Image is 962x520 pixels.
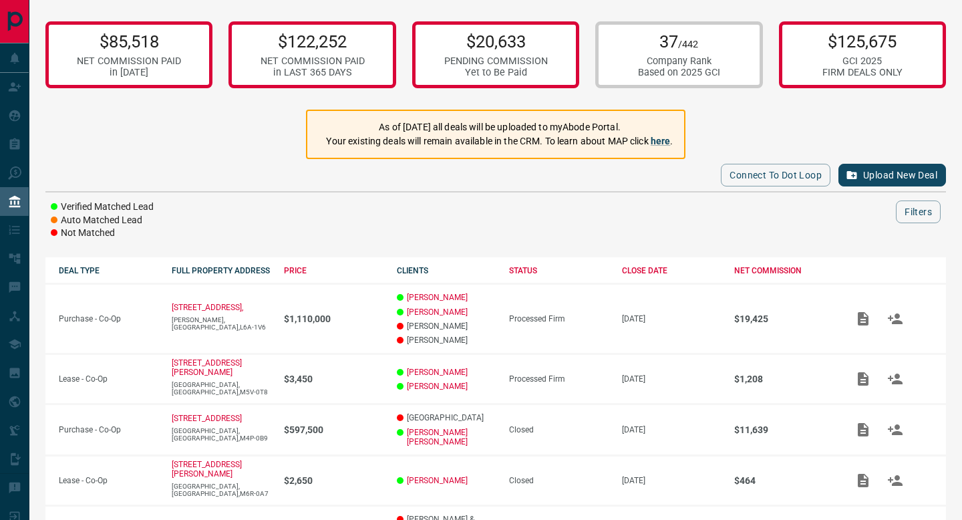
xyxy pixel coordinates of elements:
[734,313,834,324] p: $19,425
[638,55,720,67] div: Company Rank
[622,266,721,275] div: CLOSE DATE
[847,475,879,485] span: Add / View Documents
[172,427,271,442] p: [GEOGRAPHIC_DATA],[GEOGRAPHIC_DATA],M4P-0B9
[847,313,879,323] span: Add / View Documents
[509,266,609,275] div: STATUS
[284,313,383,324] p: $1,110,000
[172,381,271,396] p: [GEOGRAPHIC_DATA],[GEOGRAPHIC_DATA],M5V-0T8
[622,374,721,384] p: [DATE]
[397,413,496,422] p: [GEOGRAPHIC_DATA]
[172,483,271,497] p: [GEOGRAPHIC_DATA],[GEOGRAPHIC_DATA],M6R-0A7
[838,164,946,186] button: Upload New Deal
[509,476,609,485] div: Closed
[261,67,365,78] div: in LAST 365 DAYS
[638,31,720,51] p: 37
[444,55,548,67] div: PENDING COMMISSION
[172,316,271,331] p: [PERSON_NAME],[GEOGRAPHIC_DATA],L6A-1V6
[444,31,548,51] p: $20,633
[59,374,158,384] p: Lease - Co-Op
[407,293,468,302] a: [PERSON_NAME]
[261,31,365,51] p: $122,252
[172,414,242,423] a: [STREET_ADDRESS]
[407,368,468,377] a: [PERSON_NAME]
[847,374,879,383] span: Add / View Documents
[77,55,181,67] div: NET COMMISSION PAID
[822,67,903,78] div: FIRM DEALS ONLY
[51,201,154,214] li: Verified Matched Lead
[822,31,903,51] p: $125,675
[261,55,365,67] div: NET COMMISSION PAID
[444,67,548,78] div: Yet to Be Paid
[879,313,911,323] span: Match Clients
[407,428,496,446] a: [PERSON_NAME] [PERSON_NAME]
[734,374,834,384] p: $1,208
[509,425,609,434] div: Closed
[172,303,243,312] a: [STREET_ADDRESS],
[397,336,496,345] p: [PERSON_NAME]
[59,425,158,434] p: Purchase - Co-Op
[407,476,468,485] a: [PERSON_NAME]
[397,266,496,275] div: CLIENTS
[59,476,158,485] p: Lease - Co-Op
[407,307,468,317] a: [PERSON_NAME]
[397,321,496,331] p: [PERSON_NAME]
[509,314,609,323] div: Processed Firm
[638,67,720,78] div: Based on 2025 GCI
[284,266,383,275] div: PRICE
[622,476,721,485] p: [DATE]
[879,424,911,434] span: Match Clients
[407,382,468,391] a: [PERSON_NAME]
[847,424,879,434] span: Add / View Documents
[326,120,673,134] p: As of [DATE] all deals will be uploaded to myAbode Portal.
[51,227,154,240] li: Not Matched
[284,424,383,435] p: $597,500
[622,314,721,323] p: [DATE]
[51,214,154,227] li: Auto Matched Lead
[59,266,158,275] div: DEAL TYPE
[172,266,271,275] div: FULL PROPERTY ADDRESS
[822,55,903,67] div: GCI 2025
[284,374,383,384] p: $3,450
[622,425,721,434] p: [DATE]
[734,266,834,275] div: NET COMMISSION
[509,374,609,384] div: Processed Firm
[651,136,671,146] a: here
[172,460,242,479] a: [STREET_ADDRESS][PERSON_NAME]
[77,31,181,51] p: $85,518
[734,424,834,435] p: $11,639
[879,374,911,383] span: Match Clients
[59,314,158,323] p: Purchase - Co-Op
[879,475,911,485] span: Match Clients
[326,134,673,148] p: Your existing deals will remain available in the CRM. To learn about MAP click .
[896,201,941,223] button: Filters
[172,358,242,377] a: [STREET_ADDRESS][PERSON_NAME]
[77,67,181,78] div: in [DATE]
[678,39,698,50] span: /442
[734,475,834,486] p: $464
[284,475,383,486] p: $2,650
[721,164,830,186] button: Connect to Dot Loop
